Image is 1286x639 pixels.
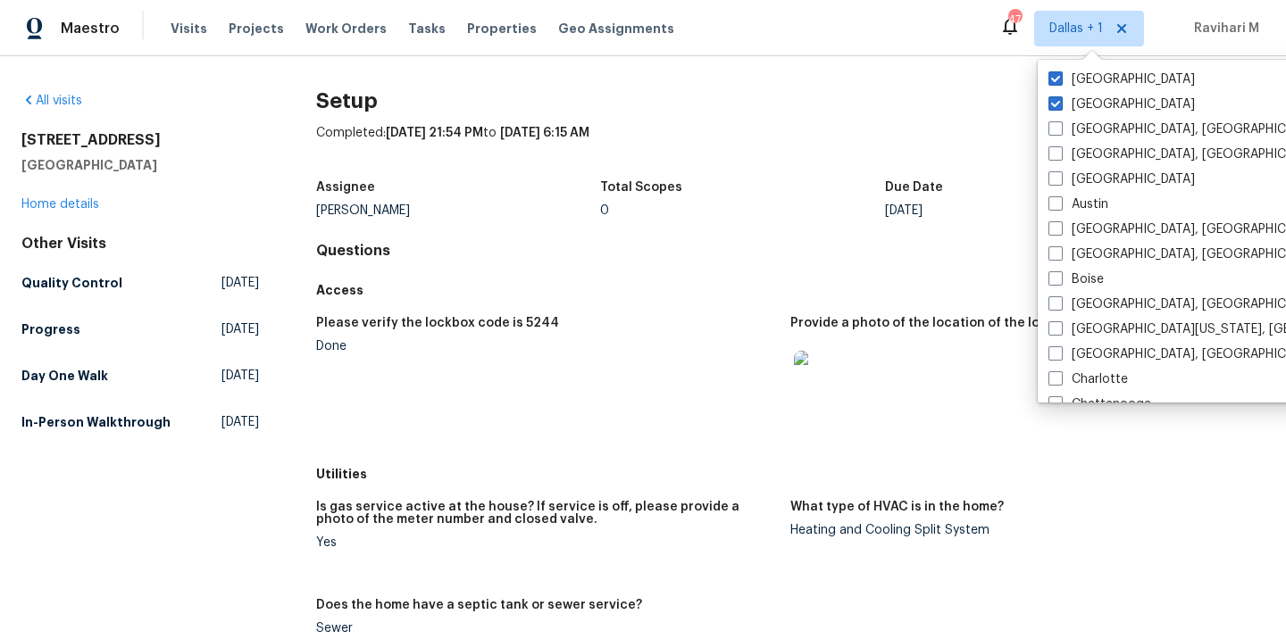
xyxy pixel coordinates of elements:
[21,413,171,431] h5: In-Person Walkthrough
[305,20,387,37] span: Work Orders
[1048,95,1195,113] label: [GEOGRAPHIC_DATA]
[1008,11,1021,29] div: 47
[221,413,259,431] span: [DATE]
[1048,370,1128,388] label: Charlotte
[790,317,1162,329] h5: Provide a photo of the location of the lockbox with key in it.
[600,204,885,217] div: 0
[600,181,682,194] h5: Total Scopes
[61,20,120,37] span: Maestro
[500,127,589,139] span: [DATE] 6:15 AM
[1048,71,1195,88] label: [GEOGRAPHIC_DATA]
[21,267,259,299] a: Quality Control[DATE]
[171,20,207,37] span: Visits
[1049,20,1103,37] span: Dallas + 1
[316,340,776,353] div: Done
[221,274,259,292] span: [DATE]
[21,95,82,107] a: All visits
[221,367,259,385] span: [DATE]
[316,536,776,549] div: Yes
[558,20,674,37] span: Geo Assignments
[467,20,537,37] span: Properties
[790,524,1250,536] div: Heating and Cooling Split System
[1048,195,1108,213] label: Austin
[21,320,80,338] h5: Progress
[386,127,483,139] span: [DATE] 21:54 PM
[316,622,776,635] div: Sewer
[21,406,259,438] a: In-Person Walkthrough[DATE]
[316,92,1265,110] h2: Setup
[1048,270,1104,288] label: Boise
[1048,170,1195,188] label: [GEOGRAPHIC_DATA]
[316,465,1265,483] h5: Utilities
[316,124,1265,170] div: Completed: to
[229,20,284,37] span: Projects
[21,313,259,345] a: Progress[DATE]
[316,501,776,526] h5: Is gas service active at the house? If service is off, please provide a photo of the meter number...
[1187,20,1259,37] span: Ravihari M
[21,198,99,211] a: Home details
[316,599,642,611] h5: Does the home have a septic tank or sewer service?
[316,181,375,194] h5: Assignee
[1048,395,1151,413] label: Chattanooga
[316,317,559,329] h5: Please verify the lockbox code is 5244
[21,235,259,253] div: Other Visits
[790,501,1004,513] h5: What type of HVAC is in the home?
[21,156,259,174] h5: [GEOGRAPHIC_DATA]
[21,367,108,385] h5: Day One Walk
[316,204,601,217] div: [PERSON_NAME]
[21,360,259,392] a: Day One Walk[DATE]
[21,131,259,149] h2: [STREET_ADDRESS]
[21,274,122,292] h5: Quality Control
[221,320,259,338] span: [DATE]
[885,204,1170,217] div: [DATE]
[316,242,1265,260] h4: Questions
[316,281,1265,299] h5: Access
[885,181,943,194] h5: Due Date
[408,22,446,35] span: Tasks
